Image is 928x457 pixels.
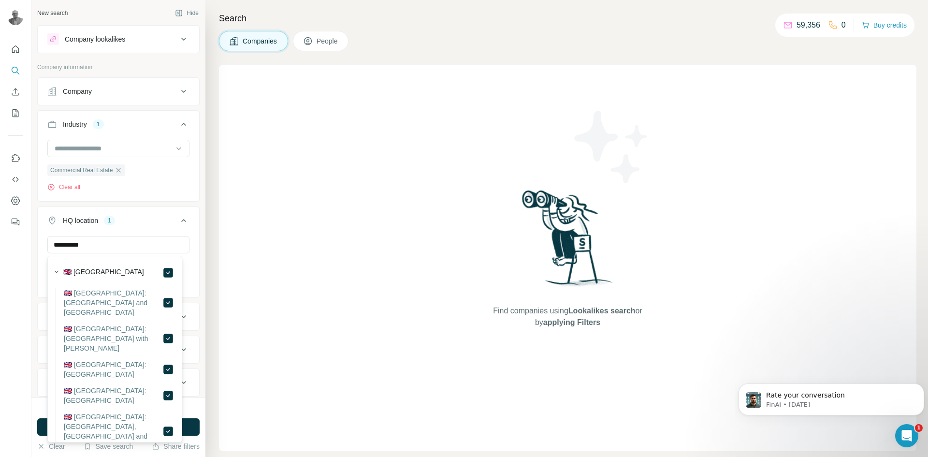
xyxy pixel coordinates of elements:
[915,424,923,432] span: 1
[37,63,200,72] p: Company information
[8,171,23,188] button: Use Surfe API
[8,62,23,79] button: Search
[38,113,199,140] button: Industry1
[568,103,655,191] img: Surfe Illustration - Stars
[8,149,23,167] button: Use Surfe on LinkedIn
[38,80,199,103] button: Company
[8,83,23,101] button: Enrich CSV
[317,36,339,46] span: People
[152,442,200,451] button: Share filters
[797,19,820,31] p: 59,356
[219,12,916,25] h4: Search
[38,305,199,328] button: Annual revenue ($)
[64,324,162,353] label: 🇬🇧 [GEOGRAPHIC_DATA]: [GEOGRAPHIC_DATA] with [PERSON_NAME]
[37,418,200,436] button: Run search
[38,338,199,361] button: Employees (size)
[50,166,113,175] span: Commercial Real Estate
[168,6,205,20] button: Hide
[38,209,199,236] button: HQ location1
[64,288,162,317] label: 🇬🇧 [GEOGRAPHIC_DATA]: [GEOGRAPHIC_DATA] and [GEOGRAPHIC_DATA]
[8,213,23,231] button: Feedback
[63,267,144,279] label: 🇬🇧 [GEOGRAPHIC_DATA]
[38,371,199,394] button: Technologies
[543,318,600,326] span: applying Filters
[63,216,98,225] div: HQ location
[37,9,68,17] div: New search
[518,188,618,295] img: Surfe Illustration - Woman searching with binoculars
[862,18,907,32] button: Buy credits
[64,412,162,451] label: 🇬🇧 [GEOGRAPHIC_DATA]: [GEOGRAPHIC_DATA], [GEOGRAPHIC_DATA] and [GEOGRAPHIC_DATA]
[63,119,87,129] div: Industry
[8,104,23,122] button: My lists
[8,192,23,209] button: Dashboard
[895,424,918,447] iframe: Intercom live chat
[65,34,125,44] div: Company lookalikes
[243,36,278,46] span: Companies
[47,183,80,192] button: Clear all
[37,442,65,451] button: Clear
[104,216,115,225] div: 1
[84,442,133,451] button: Save search
[93,120,104,129] div: 1
[64,386,162,405] label: 🇬🇧 [GEOGRAPHIC_DATA]: [GEOGRAPHIC_DATA]
[8,41,23,58] button: Quick start
[735,363,928,431] iframe: Intercom notifications message
[64,360,162,379] label: 🇬🇧 [GEOGRAPHIC_DATA]: [GEOGRAPHIC_DATA]
[490,305,645,328] span: Find companies using or by
[8,10,23,25] img: Avatar
[38,28,199,51] button: Company lookalikes
[568,307,636,315] span: Lookalikes search
[63,87,92,96] div: Company
[841,19,846,31] p: 0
